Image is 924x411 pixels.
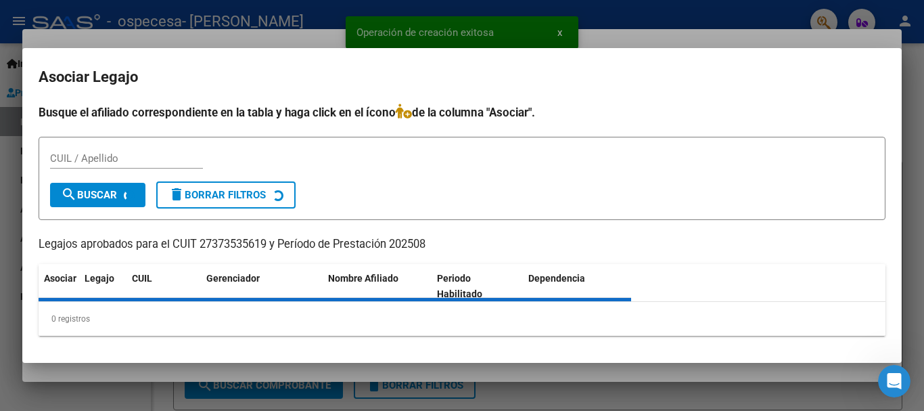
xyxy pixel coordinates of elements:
button: go back [9,8,34,34]
div: ❓ ¿Resolvimos tu consulta? [11,66,166,95]
div: maria dice… [11,106,260,146]
datatable-header-cell: Dependencia [523,264,632,309]
span: CUIL [132,273,152,284]
iframe: Intercom live chat [878,365,910,397]
p: Legajos aprobados para el CUIT 27373535619 y Período de Prestación 202508 [39,236,885,253]
span: Periodo Habilitado [437,273,482,299]
p: El equipo también puede ayudar [66,16,208,37]
div: Cerrar [237,8,262,33]
datatable-header-cell: Gerenciador [201,264,323,309]
button: 👤 Acceso / Usuarios [135,214,253,241]
datatable-header-cell: Nombre Afiliado [323,264,432,309]
span: Gerenciador [206,273,260,284]
datatable-header-cell: CUIL [126,264,201,309]
button: Borrar Filtros [156,181,296,209]
button: Inicio [212,8,237,34]
mat-icon: search [61,186,77,202]
button: 💰 Pagos y Cancelación de Facturas [64,316,253,343]
h4: Busque el afiliado correspondiente en la tabla y haga click en el ícono de la columna "Asociar". [39,104,885,121]
span: Buscar [61,189,117,201]
span: Borrar Filtros [168,189,266,201]
div: 👋 ¡Hola! ¿Sobre qué tema necesitas ayuda? [11,146,222,189]
div: Fin dice… [11,66,260,106]
div: 👋 ¡Hola! ¿Sobre qué tema necesitas ayuda? [22,154,211,181]
div: 0 registros [39,302,885,336]
button: 📎 Documentación Respaldatoria [76,282,253,309]
h2: Asociar Legajo [39,64,885,90]
span: Dependencia [528,273,585,284]
img: Profile image for Fin [39,10,60,32]
button: Buscar [50,183,145,207]
datatable-header-cell: Periodo Habilitado [432,264,523,309]
datatable-header-cell: Asociar [39,264,79,309]
div: ❓ ¿Resolvimos tu consulta? [22,74,156,87]
span: Nombre Afiliado [328,273,398,284]
datatable-header-cell: Legajo [79,264,126,309]
button: 📄 Facturas / Legajos / Notas de Crédito [44,248,253,275]
div: Fin dice… [11,146,260,205]
div: 🔙 Volver al menú principal [109,106,260,135]
span: Legajo [85,273,114,284]
div: 🔙 Volver al menú principal [120,114,249,127]
span: Asociar [44,273,76,284]
div: maria dice… [11,25,260,66]
mat-icon: delete [168,186,185,202]
h1: Fin [66,5,82,16]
